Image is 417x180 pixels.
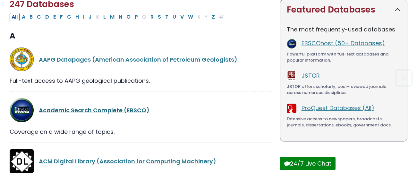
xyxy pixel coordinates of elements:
button: Filter Results Z [210,13,217,21]
a: Back to Top [392,72,415,84]
div: JSTOR offers scholarly, peer-reviewed journals across numerous disciplines. [287,83,401,96]
a: ProQuest Databases (All) [302,104,374,112]
a: JSTOR [302,72,320,80]
button: 24/7 Live Chat [280,157,336,170]
button: Filter Results W [186,13,195,21]
a: ACM Digital Library (Association for Computing Machinery) [39,157,216,165]
button: Filter Results M [108,13,116,21]
button: Filter Results T [163,13,170,21]
button: Filter Results H [73,13,81,21]
button: Filter Results D [43,13,51,21]
a: AAPG Datapages (American Association of Petroleum Geologists) [39,56,237,64]
button: Filter Results N [117,13,124,21]
a: EBSCOhost (50+ Databases) [302,39,385,47]
button: All [10,13,20,21]
h3: A [10,31,272,41]
button: Filter Results E [51,13,58,21]
button: Filter Results A [20,13,27,21]
button: Filter Results S [156,13,163,21]
button: Filter Results G [65,13,73,21]
button: Filter Results B [28,13,35,21]
button: Filter Results J [87,13,94,21]
p: The most frequently-used databases [287,25,401,34]
div: Alpha-list to filter by first letter of database name [10,13,226,21]
button: Filter Results C [35,13,43,21]
div: Extensive access to newspapers, broadcasts, journals, dissertations, ebooks, government docs. [287,116,401,128]
button: Filter Results U [171,13,178,21]
button: Filter Results I [81,13,86,21]
button: Filter Results L [101,13,108,21]
button: Filter Results F [58,13,65,21]
button: Filter Results O [124,13,132,21]
a: Academic Search Complete (EBSCO) [39,106,149,114]
div: Full-text access to AAPG geological publications. [10,76,272,85]
div: Powerful platform with full-text databases and popular information. [287,51,401,64]
button: Filter Results V [178,13,186,21]
button: Filter Results P [133,13,140,21]
div: Coverage on a wide range of topics. [10,127,272,136]
button: Filter Results R [149,13,156,21]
